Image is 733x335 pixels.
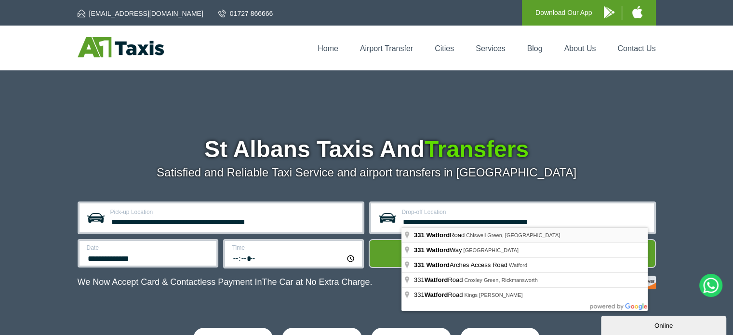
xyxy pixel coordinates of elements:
[414,246,463,254] span: Way
[414,261,450,268] span: 331 Watford
[463,247,519,253] span: [GEOGRAPHIC_DATA]
[414,261,509,268] span: Arches Access Road
[87,245,211,251] label: Date
[426,231,450,239] span: Watford
[78,166,656,179] p: Satisfied and Reliable Taxi Service and airport transfers in [GEOGRAPHIC_DATA]
[78,37,164,57] img: A1 Taxis St Albans LTD
[78,9,203,18] a: [EMAIL_ADDRESS][DOMAIN_NAME]
[464,292,522,298] span: Kings [PERSON_NAME]
[232,245,356,251] label: Time
[414,291,464,298] span: 331 Road
[426,246,450,254] span: Watford
[402,209,648,215] label: Drop-off Location
[414,276,464,283] span: 331 Road
[601,314,728,335] iframe: chat widget
[435,44,454,53] a: Cities
[535,7,592,19] p: Download Our App
[262,277,372,287] span: The Car at No Extra Charge.
[604,6,614,18] img: A1 Taxis Android App
[617,44,655,53] a: Contact Us
[509,262,527,268] span: Watford
[78,138,656,161] h1: St Albans Taxis And
[466,232,560,238] span: Chiswell Green, [GEOGRAPHIC_DATA]
[110,209,357,215] label: Pick-up Location
[414,231,425,239] span: 331
[318,44,338,53] a: Home
[564,44,596,53] a: About Us
[425,136,529,162] span: Transfers
[476,44,505,53] a: Services
[78,277,373,287] p: We Now Accept Card & Contactless Payment In
[464,277,537,283] span: Croxley Green, Rickmansworth
[527,44,542,53] a: Blog
[369,239,656,268] button: Get Quote
[218,9,273,18] a: 01727 866666
[425,276,448,283] span: Watford
[360,44,413,53] a: Airport Transfer
[425,291,448,298] span: Watford
[414,231,466,239] span: Road
[632,6,642,18] img: A1 Taxis iPhone App
[414,246,425,254] span: 331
